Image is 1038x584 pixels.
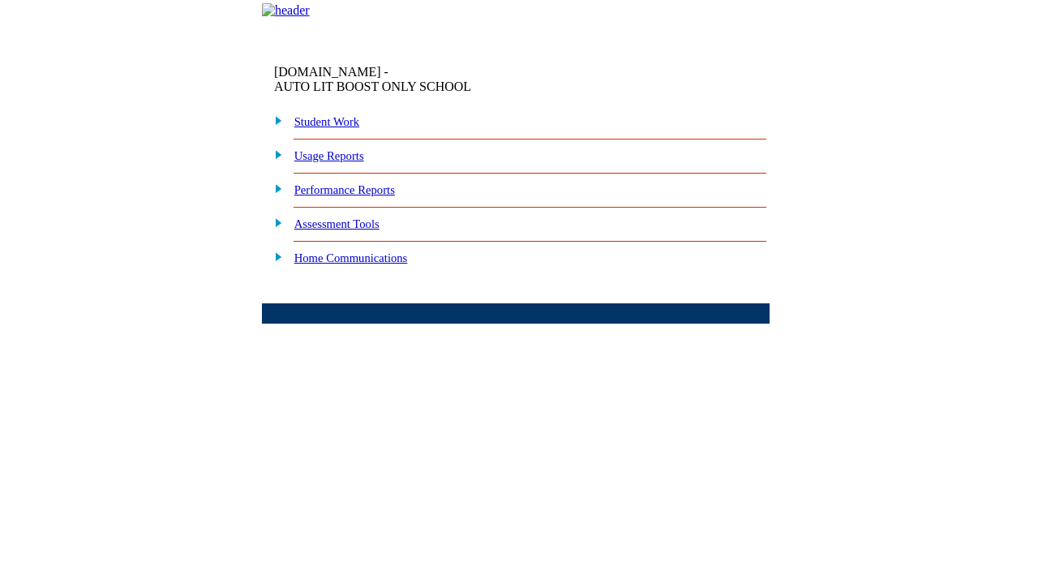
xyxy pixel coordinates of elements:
[266,113,283,127] img: plus.gif
[294,183,395,196] a: Performance Reports
[262,3,310,18] img: header
[294,149,364,162] a: Usage Reports
[266,147,283,161] img: plus.gif
[266,249,283,264] img: plus.gif
[266,181,283,195] img: plus.gif
[266,215,283,230] img: plus.gif
[294,115,359,128] a: Student Work
[274,79,471,93] nobr: AUTO LIT BOOST ONLY SCHOOL
[294,251,408,264] a: Home Communications
[294,217,380,230] a: Assessment Tools
[274,65,573,94] td: [DOMAIN_NAME] -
